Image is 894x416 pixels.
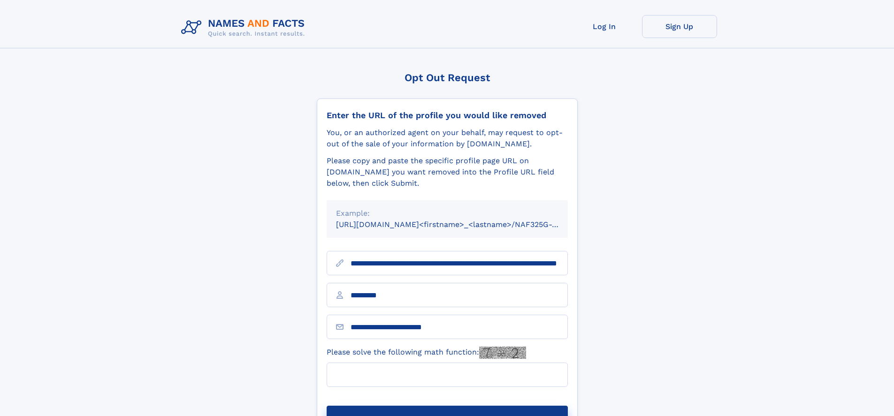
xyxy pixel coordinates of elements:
[336,208,558,219] div: Example:
[327,110,568,121] div: Enter the URL of the profile you would like removed
[642,15,717,38] a: Sign Up
[336,220,586,229] small: [URL][DOMAIN_NAME]<firstname>_<lastname>/NAF325G-xxxxxxxx
[327,155,568,189] div: Please copy and paste the specific profile page URL on [DOMAIN_NAME] you want removed into the Pr...
[317,72,578,83] div: Opt Out Request
[327,347,526,359] label: Please solve the following math function:
[327,127,568,150] div: You, or an authorized agent on your behalf, may request to opt-out of the sale of your informatio...
[567,15,642,38] a: Log In
[177,15,313,40] img: Logo Names and Facts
